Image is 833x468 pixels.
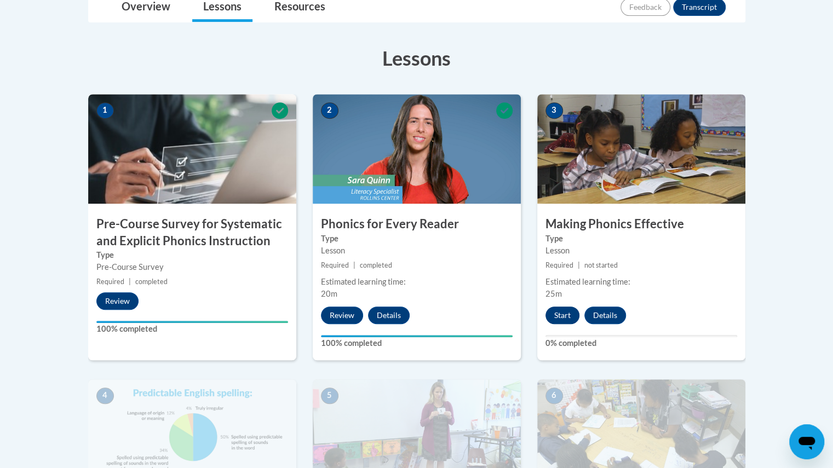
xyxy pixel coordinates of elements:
[96,323,288,335] label: 100% completed
[313,94,521,204] img: Course Image
[545,102,563,119] span: 3
[545,276,737,288] div: Estimated learning time:
[88,216,296,250] h3: Pre-Course Survey for Systematic and Explicit Phonics Instruction
[135,278,168,286] span: completed
[88,44,745,72] h3: Lessons
[537,94,745,204] img: Course Image
[129,278,131,286] span: |
[321,233,513,245] label: Type
[96,102,114,119] span: 1
[545,388,563,404] span: 6
[545,307,579,324] button: Start
[360,261,392,269] span: completed
[96,261,288,273] div: Pre-Course Survey
[584,307,626,324] button: Details
[321,102,338,119] span: 2
[321,337,513,349] label: 100% completed
[578,261,580,269] span: |
[368,307,410,324] button: Details
[321,307,363,324] button: Review
[96,249,288,261] label: Type
[537,216,745,233] h3: Making Phonics Effective
[321,335,513,337] div: Your progress
[353,261,355,269] span: |
[321,388,338,404] span: 5
[545,337,737,349] label: 0% completed
[584,261,618,269] span: not started
[545,233,737,245] label: Type
[96,388,114,404] span: 4
[321,276,513,288] div: Estimated learning time:
[321,245,513,257] div: Lesson
[545,289,562,298] span: 25m
[321,261,349,269] span: Required
[545,261,573,269] span: Required
[313,216,521,233] h3: Phonics for Every Reader
[96,292,139,310] button: Review
[321,289,337,298] span: 20m
[789,424,824,459] iframe: Button to launch messaging window
[96,321,288,323] div: Your progress
[96,278,124,286] span: Required
[88,94,296,204] img: Course Image
[545,245,737,257] div: Lesson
